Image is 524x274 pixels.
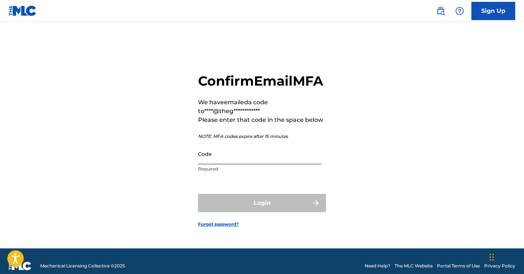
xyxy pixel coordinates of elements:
a: Privacy Policy [484,263,515,269]
div: Drag [490,246,494,268]
img: help [455,7,464,15]
a: Forgot password? [198,221,239,228]
a: Need Help? [365,263,390,269]
p: NOTE: MFA codes expire after 15 minutes [198,133,326,140]
span: Mechanical Licensing Collective © 2025 [40,263,125,269]
a: Portal Terms of Use [437,263,480,269]
p: Required [198,166,322,172]
img: MLC Logo [9,5,37,16]
p: Please enter that code in the space below [198,116,326,124]
a: The MLC Website [395,263,433,269]
div: Help [452,4,467,18]
h2: Confirm Email MFA [198,73,326,89]
a: Sign Up [471,2,515,20]
iframe: Chat Widget [487,239,524,274]
img: search [436,7,445,15]
img: logo [9,262,31,270]
a: Public Search [433,4,448,18]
